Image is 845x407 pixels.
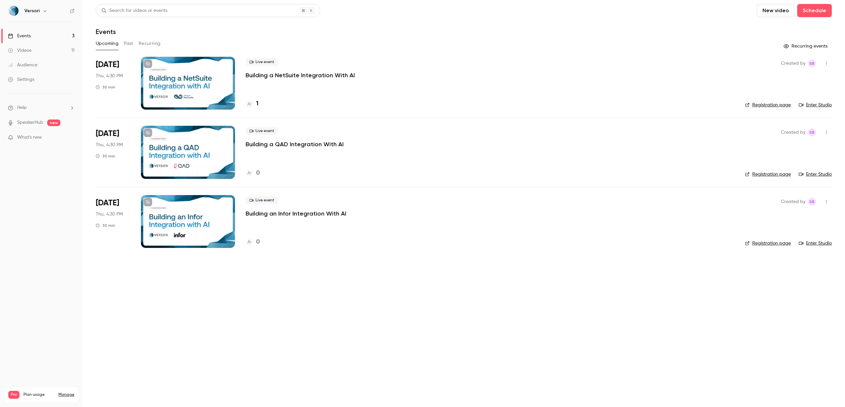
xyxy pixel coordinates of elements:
[96,85,115,90] div: 30 min
[808,198,816,206] span: Sophie Burgess
[47,119,60,126] span: new
[17,104,27,111] span: Help
[809,59,815,67] span: SB
[757,4,794,17] button: New video
[781,41,832,51] button: Recurring events
[96,57,130,110] div: Oct 9 Thu, 4:30 PM (Europe/London)
[745,171,791,178] a: Registration page
[256,99,258,108] h4: 1
[809,128,815,136] span: SB
[24,8,40,14] h6: Versori
[17,134,42,141] span: What's new
[256,238,260,247] h4: 0
[246,238,260,247] a: 0
[101,7,167,14] div: Search for videos or events
[8,6,19,16] img: Versori
[797,4,832,17] button: Schedule
[799,102,832,108] a: Enter Studio
[96,73,123,79] span: Thu, 4:30 PM
[96,142,123,148] span: Thu, 4:30 PM
[8,33,31,39] div: Events
[96,153,115,159] div: 30 min
[781,198,805,206] span: Created by
[745,102,791,108] a: Registration page
[808,128,816,136] span: Sophie Burgess
[96,198,119,208] span: [DATE]
[8,47,31,54] div: Videos
[96,195,130,248] div: Oct 23 Thu, 4:30 PM (Europe/London)
[809,198,815,206] span: SB
[8,104,75,111] li: help-dropdown-opener
[96,211,123,218] span: Thu, 4:30 PM
[8,391,19,399] span: Pro
[246,169,260,178] a: 0
[23,392,54,397] span: Plan usage
[246,71,355,79] a: Building a NetSuite Integration With AI
[781,128,805,136] span: Created by
[96,38,118,49] button: Upcoming
[246,99,258,108] a: 1
[58,392,74,397] a: Manage
[246,210,346,218] a: Building an Infor Integration With AI
[246,140,344,148] a: Building a QAD Integration With AI
[808,59,816,67] span: Sophie Burgess
[246,196,278,204] span: Live event
[96,128,119,139] span: [DATE]
[96,59,119,70] span: [DATE]
[67,135,75,141] iframe: Noticeable Trigger
[17,119,43,126] a: SpeakerHub
[799,240,832,247] a: Enter Studio
[256,169,260,178] h4: 0
[8,76,34,83] div: Settings
[246,127,278,135] span: Live event
[799,171,832,178] a: Enter Studio
[124,38,133,49] button: Past
[8,62,37,68] div: Audience
[96,28,116,36] h1: Events
[96,126,130,179] div: Oct 16 Thu, 4:30 PM (Europe/London)
[96,223,115,228] div: 30 min
[745,240,791,247] a: Registration page
[781,59,805,67] span: Created by
[246,58,278,66] span: Live event
[139,38,161,49] button: Recurring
